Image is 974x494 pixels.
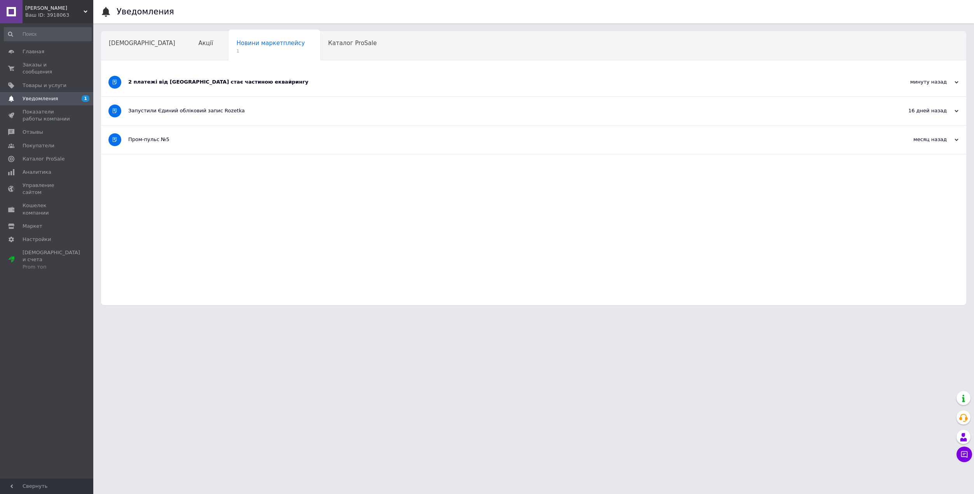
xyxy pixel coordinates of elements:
[23,236,51,243] span: Настройки
[23,142,54,149] span: Покупатели
[23,249,80,271] span: [DEMOGRAPHIC_DATA] и счета
[128,79,881,86] div: 2 платежі від [GEOGRAPHIC_DATA] стає частиною еквайрингу
[957,447,972,462] button: Чат с покупателем
[117,7,174,16] h1: Уведомления
[128,107,881,114] div: Запустили Єдиний обліковий запис Rozetka
[23,169,51,176] span: Аналитика
[881,107,958,114] div: 16 дней назад
[109,40,175,47] span: [DEMOGRAPHIC_DATA]
[23,95,58,102] span: Уведомления
[236,40,305,47] span: Новини маркетплейсу
[881,136,958,143] div: месяц назад
[23,202,72,216] span: Кошелек компании
[128,136,881,143] div: Пром-пульс №5
[82,95,89,102] span: 1
[328,40,377,47] span: Каталог ProSale
[23,264,80,271] div: Prom топ
[25,12,93,19] div: Ваш ID: 3918063
[23,108,72,122] span: Показатели работы компании
[199,40,213,47] span: Акції
[23,223,42,230] span: Маркет
[23,129,43,136] span: Отзывы
[23,155,65,162] span: Каталог ProSale
[23,61,72,75] span: Заказы и сообщения
[25,5,84,12] span: STANISLAV
[881,79,958,86] div: минуту назад
[23,182,72,196] span: Управление сайтом
[23,48,44,55] span: Главная
[236,48,305,54] span: 1
[23,82,66,89] span: Товары и услуги
[4,27,92,41] input: Поиск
